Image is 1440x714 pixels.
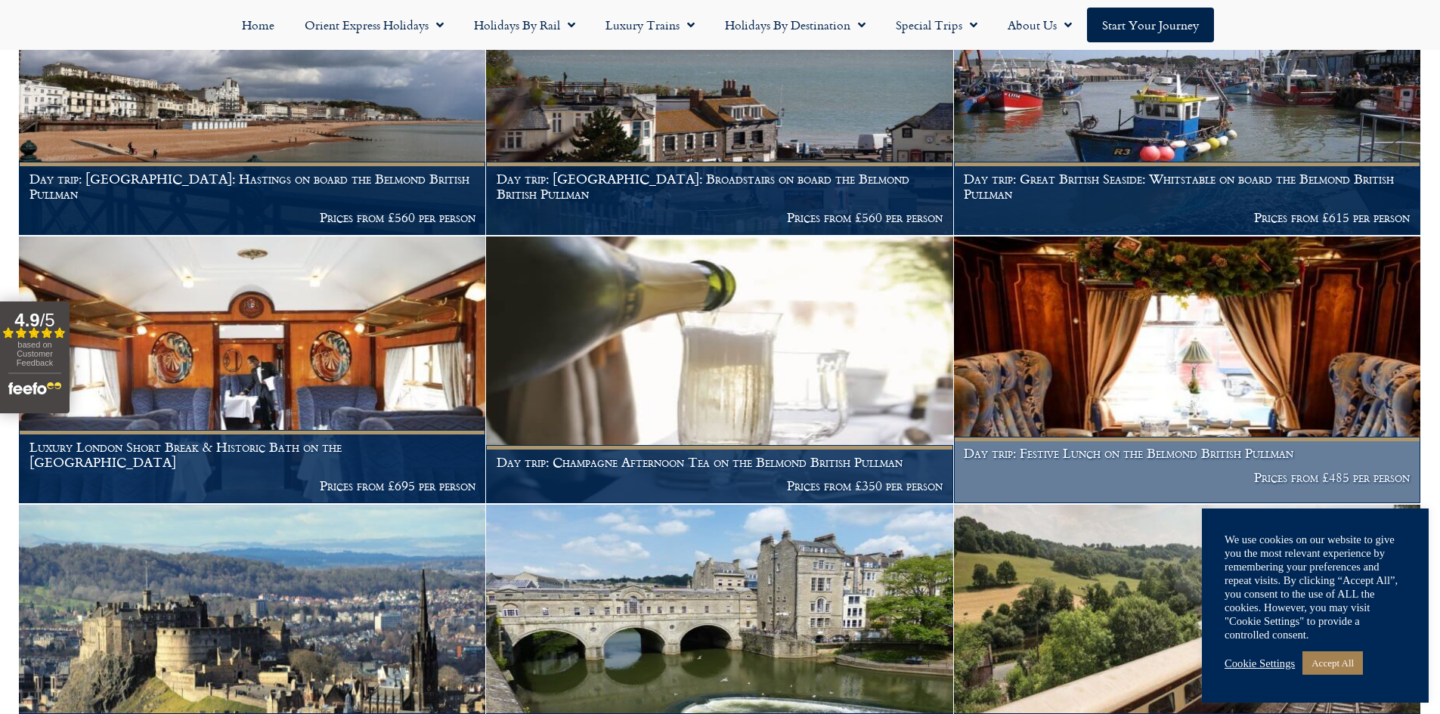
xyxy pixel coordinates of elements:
a: About Us [993,8,1087,42]
a: Accept All [1302,651,1363,675]
div: We use cookies on our website to give you the most relevant experience by remembering your prefer... [1225,533,1406,641]
a: Special Trips [881,8,993,42]
a: Luxury London Short Break & Historic Bath on the [GEOGRAPHIC_DATA] Prices from £695 per person [19,236,486,504]
p: Prices from £615 per person [964,210,1410,225]
a: Orient Express Holidays [290,8,459,42]
p: Prices from £560 per person [29,210,475,225]
p: Prices from £350 per person [497,478,943,493]
a: Day trip: Champagne Afternoon Tea on the Belmond British Pullman Prices from £350 per person [486,236,953,504]
p: Prices from £695 per person [29,478,475,493]
p: Prices from £485 per person [964,470,1410,485]
a: Cookie Settings [1225,657,1295,670]
h1: Luxury London Short Break & Historic Bath on the [GEOGRAPHIC_DATA] [29,440,475,469]
a: Start your Journey [1087,8,1214,42]
a: Day trip: Festive Lunch on the Belmond British Pullman Prices from £485 per person [954,236,1421,504]
h1: Day trip: [GEOGRAPHIC_DATA]: Broadstairs on board the Belmond British Pullman [497,172,943,201]
p: Prices from £560 per person [497,210,943,225]
a: Holidays by Destination [710,8,881,42]
h1: Day trip: [GEOGRAPHIC_DATA]: Hastings on board the Belmond British Pullman [29,172,475,201]
a: Holidays by Rail [459,8,590,42]
nav: Menu [8,8,1432,42]
a: Home [227,8,290,42]
h1: Day trip: Champagne Afternoon Tea on the Belmond British Pullman [497,455,943,470]
h1: Day trip: Great British Seaside: Whitstable on board the Belmond British Pullman [964,172,1410,201]
h1: Day trip: Festive Lunch on the Belmond British Pullman [964,446,1410,461]
a: Luxury Trains [590,8,710,42]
